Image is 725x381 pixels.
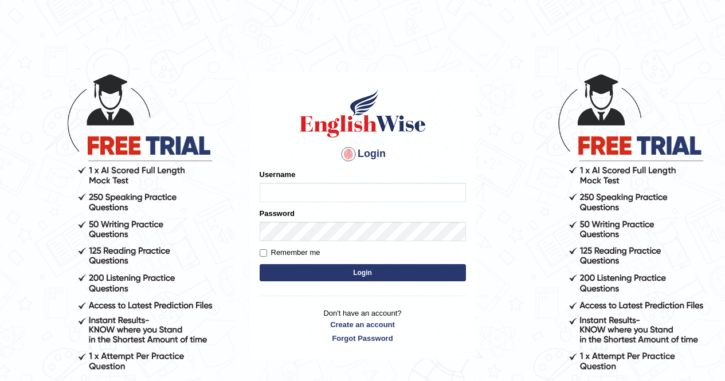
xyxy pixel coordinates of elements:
label: Password [260,208,295,219]
a: Forgot Password [260,333,466,344]
h4: Login [260,145,466,163]
p: Don't have an account? [260,308,466,343]
label: Username [260,169,296,180]
a: Create an account [260,319,466,330]
input: Remember me [260,249,267,257]
button: Login [260,264,466,281]
img: Logo of English Wise sign in for intelligent practice with AI [297,88,428,139]
label: Remember me [260,247,320,258]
